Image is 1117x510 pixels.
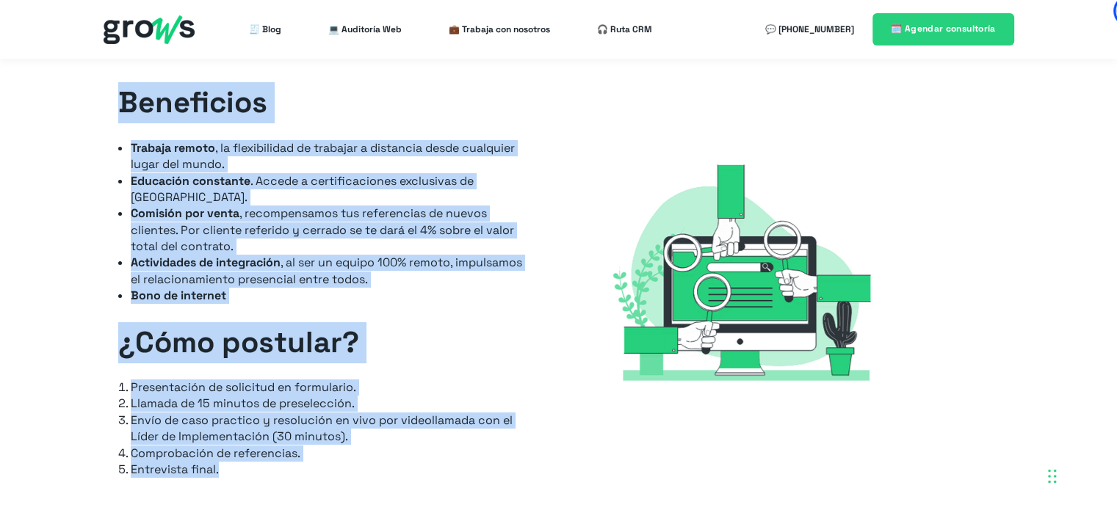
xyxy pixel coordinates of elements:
[131,140,532,173] li: , la flexibilidad de trabajar a distancia desde cualquier lugar del mundo.
[131,205,239,221] strong: Comisión por venta
[131,379,532,396] li: Presentación de solicitud en formulario.
[249,15,281,44] a: 🧾 Blog
[118,82,532,123] h1: Beneficios
[104,15,195,44] img: grows - hubspot
[131,445,532,462] li: Comprobación de referencias.
[1048,454,1057,498] div: Arrastrar
[328,15,402,44] a: 💻 Auditoría Web
[131,412,532,445] li: Envío de caso practico y resolución en vivo por videollamada con el Líder de Implementación (30 m...
[131,396,532,412] li: Llamada de 15 minutos de preselección.
[131,462,532,478] li: Entrevista final.
[872,13,1014,45] a: 🗓️ Agendar consultoría
[131,205,532,255] li: , recompensamos tus referencias de nuevos clientes. Por cliente referido y cerrado se te dará el ...
[853,323,1117,510] div: Widget de chat
[449,15,550,44] a: 💼 Trabaja con nosotros
[131,173,250,189] strong: Educación constante
[131,288,226,303] strong: Bono de internet
[597,15,652,44] a: 🎧 Ruta CRM
[131,173,532,206] li: . Accede a certificaciones exclusivas de [GEOGRAPHIC_DATA].
[891,23,996,34] span: 🗓️ Agendar consultoría
[765,15,854,44] a: 💬 [PHONE_NUMBER]
[131,140,215,156] strong: Trabaja remoto
[853,323,1117,510] iframe: Chat Widget
[131,255,532,288] li: , al ser un equipo 100% remoto, impulsamos el relacionamiento presencial entre todos.
[131,255,281,270] strong: Actividades de integración
[118,322,532,363] h1: ¿Cómo postular?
